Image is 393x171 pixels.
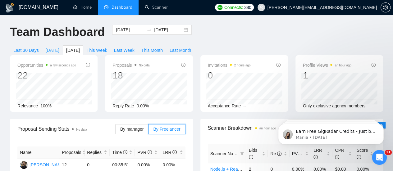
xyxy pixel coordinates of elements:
[30,161,65,168] div: [PERSON_NAME]
[5,3,15,13] img: logo
[154,26,182,33] input: End date
[381,2,391,12] button: setting
[112,150,127,155] span: Time
[335,155,339,159] span: info-circle
[148,150,152,154] span: info-circle
[357,148,368,160] span: Score
[120,127,144,132] span: By manager
[46,47,59,54] span: [DATE]
[17,70,76,81] div: 22
[66,47,80,54] span: [DATE]
[104,5,108,9] span: dashboard
[116,26,144,33] input: Start date
[141,47,163,54] span: This Month
[87,149,103,156] span: Replies
[335,64,351,67] time: an hour ago
[147,27,152,32] span: swap-right
[83,45,111,55] button: This Week
[371,63,376,67] span: info-circle
[17,125,115,133] span: Proposal Sending Stats
[243,103,246,108] span: --
[208,103,241,108] span: Acceptance Rate
[50,64,76,67] time: a few seconds ago
[234,64,251,67] time: 2 hours ago
[112,70,149,81] div: 18
[303,70,351,81] div: 1
[10,45,42,55] button: Last 30 Days
[381,5,390,10] span: setting
[208,124,376,132] span: Scanner Breakdown
[85,146,110,159] th: Replies
[385,150,392,155] span: 11
[372,150,387,165] iframe: Intercom live chat
[139,64,150,67] span: No data
[303,61,351,69] span: Profile Views
[259,127,276,130] time: an hour ago
[17,146,59,159] th: Name
[13,47,39,54] span: Last 30 Days
[303,103,366,108] span: Only exclusive agency members
[42,45,63,55] button: [DATE]
[62,149,81,156] span: Proposals
[147,27,152,32] span: to
[17,103,38,108] span: Relevance
[172,150,177,154] span: info-circle
[162,150,177,155] span: LRR
[313,155,318,159] span: info-circle
[112,61,149,69] span: Proposals
[259,5,263,10] span: user
[17,61,76,69] span: Opportunities
[240,152,244,155] span: filter
[76,128,87,131] span: No data
[313,148,322,160] span: LRR
[20,162,65,167] a: MJ[PERSON_NAME]
[63,45,83,55] button: [DATE]
[86,63,90,67] span: info-circle
[137,150,152,155] span: PVR
[138,45,166,55] button: This Month
[276,63,281,67] span: info-circle
[10,25,105,39] h1: Team Dashboard
[137,103,149,108] span: 0.00%
[166,45,194,55] button: Last Month
[40,103,52,108] span: 100%
[112,103,134,108] span: Reply Rate
[208,61,251,69] span: Invitations
[208,70,251,81] div: 0
[59,146,85,159] th: Proposals
[181,63,185,67] span: info-circle
[239,149,245,158] span: filter
[170,47,191,54] span: Last Month
[217,5,222,10] img: upwork-logo.png
[244,4,251,11] span: 380
[87,47,107,54] span: This Week
[114,47,135,54] span: Last Week
[224,4,243,11] span: Connects:
[249,148,257,160] span: Bids
[112,5,132,10] span: Dashboard
[123,150,127,154] span: info-circle
[145,5,168,10] a: searchScanner
[111,45,138,55] button: Last Week
[335,148,344,160] span: CPR
[270,151,281,156] span: Re
[357,155,361,159] span: info-circle
[249,155,253,159] span: info-circle
[292,151,307,156] span: PVR
[73,5,92,10] a: homeHome
[20,161,28,169] img: MJ
[153,127,180,132] span: By Freelancer
[210,151,239,156] span: Scanner Name
[381,5,391,10] a: setting
[269,111,393,154] iframe: Intercom notifications message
